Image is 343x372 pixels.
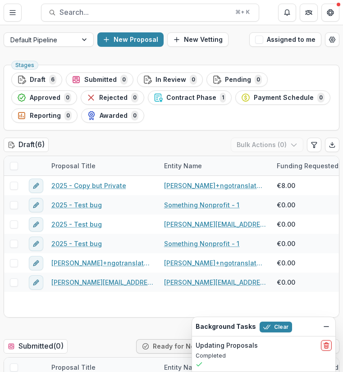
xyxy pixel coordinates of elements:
button: Awarded0 [81,108,144,123]
button: Ready for Next Stage [136,339,227,354]
a: Something Nonprofit - 1 [164,200,239,210]
h2: Submitted ( 0 ) [4,339,68,353]
span: Awarded [100,112,128,120]
button: Approved0 [11,90,77,105]
span: €8.00 [277,181,295,190]
button: Dismiss [321,321,332,332]
p: Completed [196,352,332,360]
button: Draft6 [11,72,62,87]
div: Proposal Title [46,156,159,175]
span: 0 [64,111,72,121]
button: Get Help [321,4,339,22]
div: Entity Name [159,363,207,372]
button: Pending0 [206,72,268,87]
button: edit [29,179,43,193]
div: Proposal Title [46,363,101,372]
a: [PERSON_NAME]+ngotranslatatetest NGO [164,181,266,190]
button: Open table manager [325,32,339,47]
span: In Review [155,76,186,84]
button: edit [29,237,43,251]
span: Payment Schedule [254,94,314,102]
a: [PERSON_NAME][EMAIL_ADDRESS][DOMAIN_NAME] [164,278,266,287]
span: Submitted [84,76,117,84]
a: 2025 - Copy but Private [51,181,126,190]
button: Bulk Actions (0) [231,138,303,152]
a: [PERSON_NAME][EMAIL_ADDRESS][DOMAIN_NAME] [164,220,266,229]
button: edit [29,275,43,290]
button: New Vetting [167,32,229,47]
span: Rejected [99,94,128,102]
span: Approved [30,94,60,102]
button: Search... [41,4,259,22]
span: 0 [120,75,128,85]
span: 0 [64,93,71,103]
button: delete [321,340,332,351]
span: Draft [30,76,46,84]
button: Export table data [325,138,339,152]
a: [PERSON_NAME]+ngotranslatatetest NGO [164,258,266,268]
span: Contract Phase [166,94,216,102]
button: edit [29,256,43,270]
button: Reporting0 [11,108,78,123]
span: Search... [59,8,230,17]
div: Entity Name [159,161,207,170]
span: Reporting [30,112,61,120]
h2: Background Tasks [196,323,256,331]
div: Entity Name [159,156,271,175]
span: €0.00 [277,220,295,229]
button: Assigned to me [249,32,321,47]
a: 2025 - Test bug [51,220,102,229]
span: 0 [317,93,325,103]
span: 0 [131,111,138,121]
button: edit [29,198,43,212]
span: 0 [255,75,262,85]
a: 2025 - Test bug [51,239,102,248]
h2: Updating Proposals [196,342,258,350]
a: [PERSON_NAME][EMAIL_ADDRESS][DOMAIN_NAME] - 2025 - Test bug [51,278,153,287]
button: Partners [300,4,318,22]
button: New Proposal [97,32,164,47]
button: Toggle Menu [4,4,22,22]
button: Rejected0 [81,90,144,105]
button: Edit table settings [307,138,321,152]
div: ⌘ + K [233,7,252,17]
a: Something Nonprofit - 1 [164,239,239,248]
span: €0.00 [277,278,295,287]
button: Contract Phase1 [148,90,232,105]
button: Submitted0 [66,72,133,87]
a: [PERSON_NAME]+ngotranslatatetest NGO - 2025 - Copy but Private [51,258,153,268]
span: 0 [190,75,197,85]
span: €0.00 [277,200,295,210]
span: Pending [225,76,251,84]
h2: Draft ( 6 ) [4,138,49,152]
span: 0 [131,93,138,103]
button: In Review0 [137,72,203,87]
span: 6 [49,75,56,85]
button: Notifications [278,4,296,22]
a: 2025 - Test bug [51,200,102,210]
button: Payment Schedule0 [235,90,330,105]
span: 1 [220,93,226,103]
button: edit [29,217,43,232]
span: €0.00 [277,258,295,268]
button: Clear [260,322,292,332]
div: Proposal Title [46,161,101,170]
span: €0.00 [277,239,295,248]
span: Stages [15,62,34,68]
